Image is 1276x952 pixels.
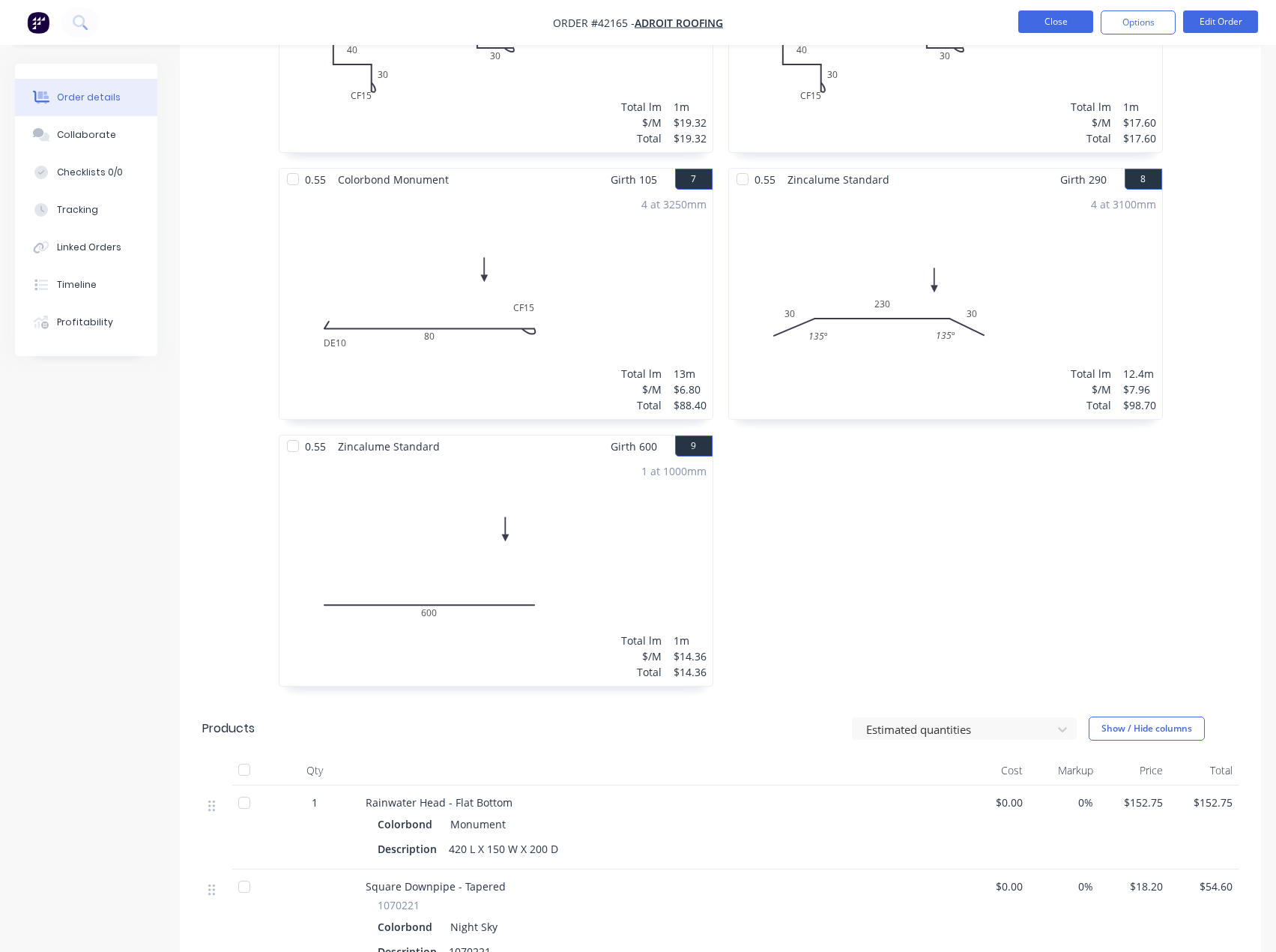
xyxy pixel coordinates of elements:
button: Timeline [15,266,157,304]
button: Close [1018,10,1093,33]
div: $98.70 [1123,397,1156,413]
div: Price [1099,756,1169,786]
div: Monument [444,813,506,835]
div: Total [621,397,662,413]
div: Colorbond [378,813,438,835]
div: $/M [621,648,662,664]
div: Collaborate [57,128,116,142]
span: Square Downpipe - Tapered [366,879,506,894]
div: Qty [270,756,360,786]
span: Zincalume Standard [332,436,446,457]
div: Total lm [1071,366,1111,382]
button: Edit Order [1183,10,1258,33]
div: Total [1071,397,1111,413]
div: $19.32 [674,115,707,130]
span: $152.75 [1175,795,1233,810]
div: Markup [1029,756,1098,786]
a: ADROIT ROOFING [635,16,723,30]
span: Girth 290 [1060,169,1107,190]
div: $7.96 [1123,382,1156,397]
span: 0% [1035,879,1092,894]
div: 4 at 3100mm [1091,196,1156,212]
span: Zincalume Standard [781,169,895,190]
button: Show / Hide columns [1089,717,1205,741]
div: Linked Orders [57,241,121,254]
div: Total lm [1071,99,1111,115]
span: Colorbond Monument [332,169,455,190]
div: Cost [959,756,1029,786]
span: 0% [1035,795,1092,810]
span: 0.55 [299,436,332,457]
span: 1 [312,795,318,810]
span: $0.00 [965,795,1023,810]
div: Total lm [621,99,662,115]
span: $18.20 [1105,879,1163,894]
span: 0.55 [749,169,781,190]
div: 12.4m [1123,366,1156,382]
div: 0DE10CF15804 at 3250mmTotal lm$/MTotal13m$6.80$88.40 [279,190,713,419]
div: Tracking [57,203,98,217]
span: Rainwater Head - Flat Bottom [366,795,512,810]
div: Checklists 0/0 [57,166,123,179]
div: Order details [57,91,121,104]
span: Girth 600 [611,436,657,457]
div: $/M [621,115,662,130]
button: Tracking [15,191,157,229]
button: Profitability [15,304,157,341]
div: Description [378,838,443,860]
div: $/M [1071,382,1111,397]
div: 1m [1123,99,1156,115]
span: $54.60 [1175,879,1233,894]
button: Options [1101,10,1176,34]
div: Total [621,664,662,680]
div: 13m [674,366,707,382]
div: $/M [1071,115,1111,130]
div: Total lm [621,633,662,648]
div: 420 L X 150 W X 200 D [443,838,564,860]
span: $152.75 [1105,795,1163,810]
div: 1m [674,633,707,648]
div: $14.36 [674,648,707,664]
div: 03023030135º135º4 at 3100mmTotal lm$/MTotal12.4m$7.96$98.70 [729,190,1162,419]
button: Linked Orders [15,229,157,266]
div: Timeline [57,278,97,292]
button: Collaborate [15,116,157,154]
div: 1m [674,99,707,115]
span: 0.55 [299,169,332,190]
div: Total lm [621,366,662,382]
div: Profitability [57,316,113,329]
button: 9 [675,436,713,457]
div: $6.80 [674,382,707,397]
div: $88.40 [674,397,707,413]
div: 06001 at 1000mmTotal lm$/MTotal1m$14.36$14.36 [279,457,713,686]
button: 8 [1125,169,1162,190]
span: Girth 105 [611,169,657,190]
div: 4 at 3250mm [641,196,707,212]
div: Products [202,720,255,738]
span: Order #42165 - [553,16,635,30]
div: Total [1169,756,1239,786]
div: $14.36 [674,664,707,680]
div: Total [621,130,662,146]
img: Factory [27,11,49,34]
div: 1 at 1000mm [641,463,707,479]
span: 1070221 [378,897,420,913]
div: Total [1071,130,1111,146]
div: Night Sky [444,916,498,938]
div: $17.60 [1123,115,1156,130]
div: $/M [621,382,662,397]
div: Colorbond [378,916,438,938]
button: Order details [15,79,157,116]
div: $17.60 [1123,130,1156,146]
span: $0.00 [965,879,1023,894]
button: 7 [675,169,713,190]
button: Checklists 0/0 [15,154,157,191]
div: $19.32 [674,130,707,146]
